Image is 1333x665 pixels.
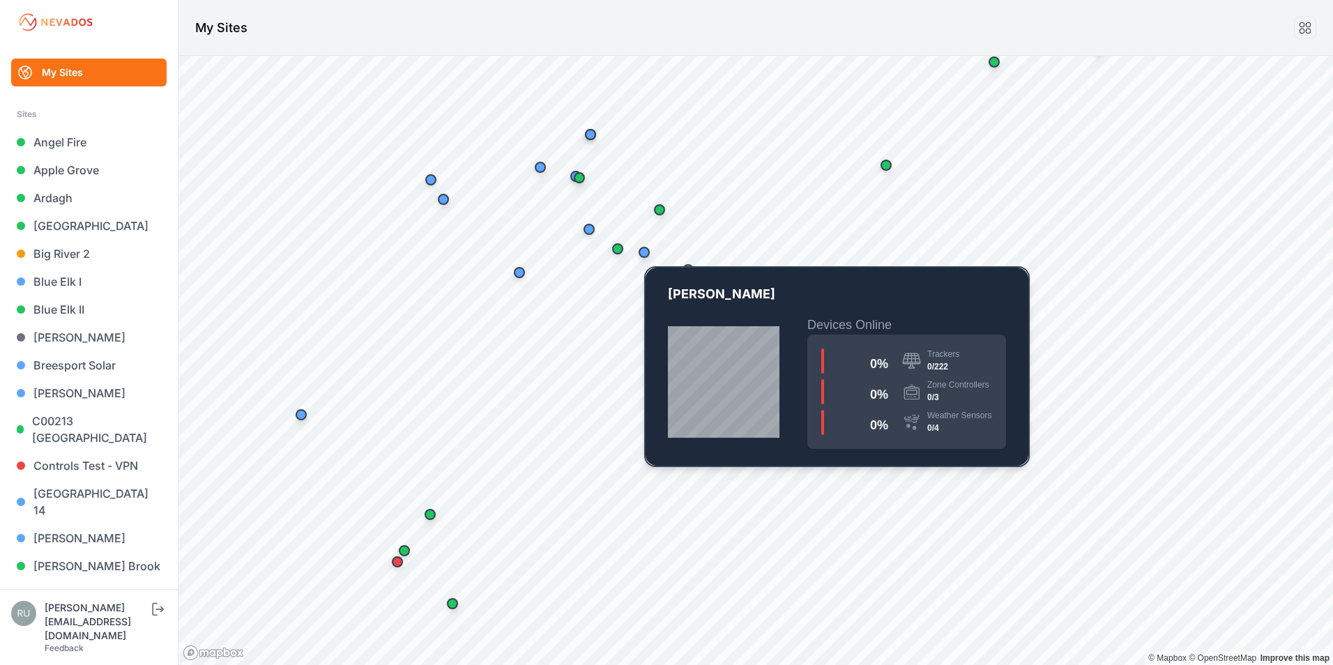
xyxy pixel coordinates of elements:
div: Map marker [505,259,533,286]
span: 0 % [870,357,888,371]
a: Mapbox logo [183,645,244,661]
div: Map marker [674,256,702,284]
div: Map marker [980,48,1008,76]
div: Map marker [575,215,603,243]
div: Map marker [577,121,604,148]
div: Map marker [630,238,658,266]
a: Blue Elk I [11,268,167,296]
a: Ardagh [11,184,167,212]
a: Feedback [45,643,84,653]
div: Map marker [439,590,466,618]
a: [PERSON_NAME] [11,379,167,407]
a: Controls Test - VPN [11,452,167,480]
span: 0 % [870,418,888,432]
a: OpenStreetMap [1189,653,1256,663]
a: Blue Elk II [11,296,167,323]
div: Map marker [416,500,444,528]
div: Trackers [927,349,959,360]
h1: My Sites [195,18,247,38]
div: Map marker [429,185,457,213]
div: Sites [17,106,161,123]
div: 0/4 [927,421,992,435]
div: Map marker [390,537,418,565]
p: [PERSON_NAME] [668,284,1006,315]
a: Big River 2 [11,240,167,268]
a: Mapbox [1148,653,1187,663]
div: 0/222 [927,360,959,374]
div: Map marker [562,162,590,190]
a: Apple Grove [11,156,167,184]
div: Map marker [872,151,900,179]
img: Nevados [17,11,95,33]
a: [PERSON_NAME] [11,524,167,552]
div: Map marker [646,196,673,224]
div: Weather Sensors [927,410,992,421]
div: Map marker [383,548,411,576]
h2: Devices Online [807,315,1006,335]
a: Angel Fire [11,128,167,156]
img: russell@nevados.solar [11,601,36,626]
canvas: Map [178,56,1333,665]
a: C00213 [GEOGRAPHIC_DATA] [11,407,167,452]
div: Zone Controllers [927,379,989,390]
div: 0/3 [927,390,989,404]
div: Map marker [565,164,593,192]
a: [PERSON_NAME] [11,323,167,351]
a: My Sites [11,59,167,86]
a: Map feedback [1260,653,1330,663]
a: Breesport Solar [11,351,167,379]
div: Map marker [526,153,554,181]
span: 0 % [870,388,888,402]
div: Map marker [417,166,445,194]
a: [GEOGRAPHIC_DATA] 14 [11,480,167,524]
div: Map marker [604,235,632,263]
a: [PERSON_NAME] Brook [11,552,167,580]
a: Eastport ME [11,580,167,608]
a: [GEOGRAPHIC_DATA] [11,212,167,240]
a: NY-11 [646,268,1028,466]
div: [PERSON_NAME][EMAIL_ADDRESS][DOMAIN_NAME] [45,601,149,643]
div: Map marker [287,401,315,429]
